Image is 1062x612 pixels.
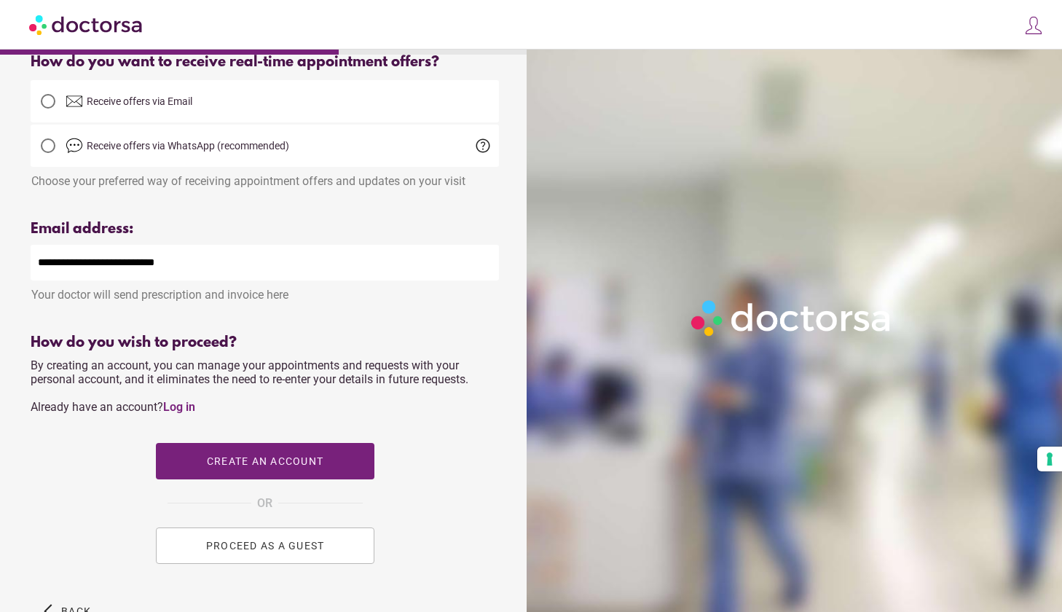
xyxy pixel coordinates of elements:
[29,8,144,41] img: Doctorsa.com
[31,358,468,414] span: By creating an account, you can manage your appointments and requests with your personal account,...
[31,334,499,351] div: How do you wish to proceed?
[156,527,374,564] button: PROCEED AS A GUEST
[1023,15,1044,36] img: icons8-customer-100.png
[156,443,374,479] button: Create an account
[66,137,83,154] img: chat
[257,494,272,513] span: OR
[685,294,898,342] img: Logo-Doctorsa-trans-White-partial-flat.png
[206,455,323,467] span: Create an account
[31,167,499,188] div: Choose your preferred way of receiving appointment offers and updates on your visit
[87,95,192,107] span: Receive offers via Email
[66,93,83,110] img: email
[1037,447,1062,471] button: Your consent preferences for tracking technologies
[31,280,499,302] div: Your doctor will send prescription and invoice here
[31,54,499,71] div: How do you want to receive real-time appointment offers?
[31,221,499,238] div: Email address:
[474,137,492,154] span: help
[205,540,324,552] span: PROCEED AS A GUEST
[87,140,289,152] span: Receive offers via WhatsApp (recommended)
[163,400,195,414] a: Log in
